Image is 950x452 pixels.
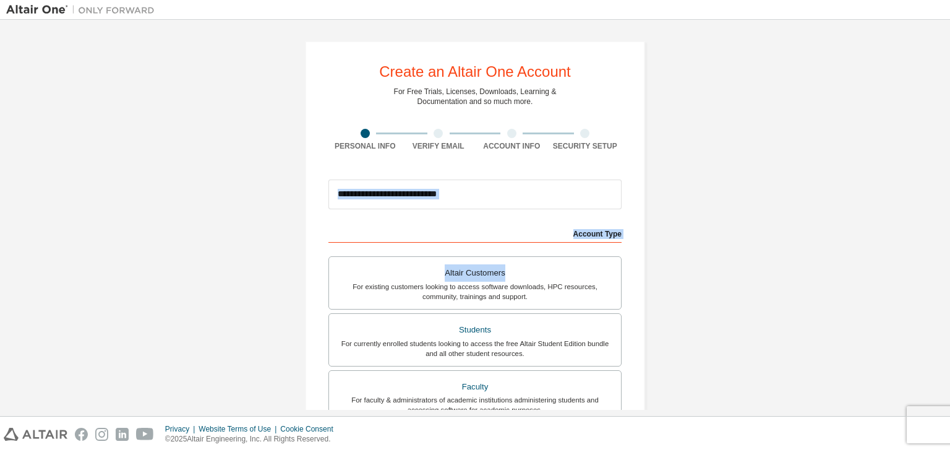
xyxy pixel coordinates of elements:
[116,428,129,441] img: linkedin.svg
[336,282,614,302] div: For existing customers looking to access software downloads, HPC resources, community, trainings ...
[165,424,199,434] div: Privacy
[165,434,341,445] p: © 2025 Altair Engineering, Inc. All Rights Reserved.
[379,64,571,79] div: Create an Altair One Account
[336,339,614,359] div: For currently enrolled students looking to access the free Altair Student Edition bundle and all ...
[95,428,108,441] img: instagram.svg
[336,321,614,339] div: Students
[336,378,614,396] div: Faculty
[328,223,622,243] div: Account Type
[394,87,557,106] div: For Free Trials, Licenses, Downloads, Learning & Documentation and so much more.
[549,141,622,151] div: Security Setup
[199,424,280,434] div: Website Terms of Use
[280,424,340,434] div: Cookie Consent
[4,428,67,441] img: altair_logo.svg
[336,395,614,415] div: For faculty & administrators of academic institutions administering students and accessing softwa...
[475,141,549,151] div: Account Info
[328,141,402,151] div: Personal Info
[75,428,88,441] img: facebook.svg
[6,4,161,16] img: Altair One
[402,141,476,151] div: Verify Email
[336,264,614,282] div: Altair Customers
[136,428,154,441] img: youtube.svg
